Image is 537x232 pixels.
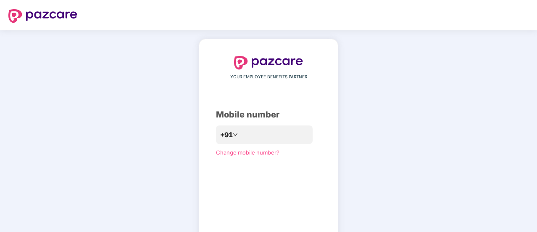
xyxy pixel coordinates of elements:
[234,56,303,69] img: logo
[216,108,321,121] div: Mobile number
[230,74,307,80] span: YOUR EMPLOYEE BENEFITS PARTNER
[220,130,233,140] span: +91
[216,149,279,156] a: Change mobile number?
[233,132,238,137] span: down
[8,9,77,23] img: logo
